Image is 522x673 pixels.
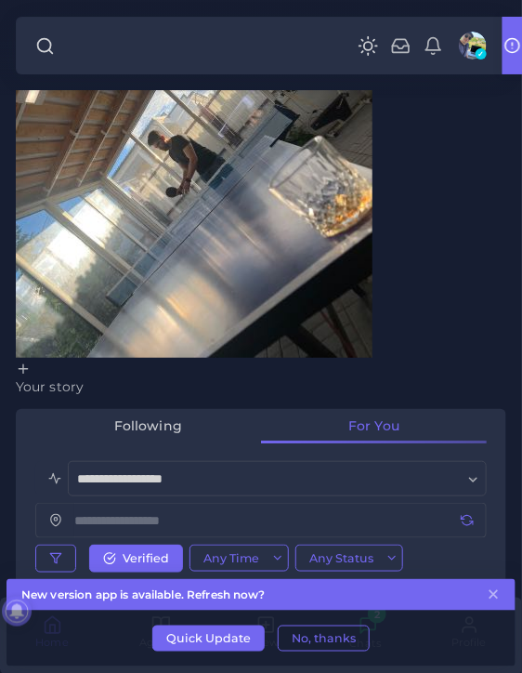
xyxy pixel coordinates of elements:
[486,581,501,607] button: Close
[89,545,183,573] button: Verified
[152,626,265,652] button: Quick Update
[295,545,403,572] button: Any Status
[35,409,261,443] a: Following
[476,48,488,60] span: ✓
[189,545,289,572] button: Any Time
[68,461,487,496] div: Search for option
[385,35,417,56] li: Invitations
[278,626,370,652] button: No, thanks
[261,409,487,443] a: For You
[21,587,266,602] strong: New version app is available. Refresh now?
[16,377,506,396] div: Your story
[35,545,76,573] button: filter-btn
[71,467,462,492] input: Search for option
